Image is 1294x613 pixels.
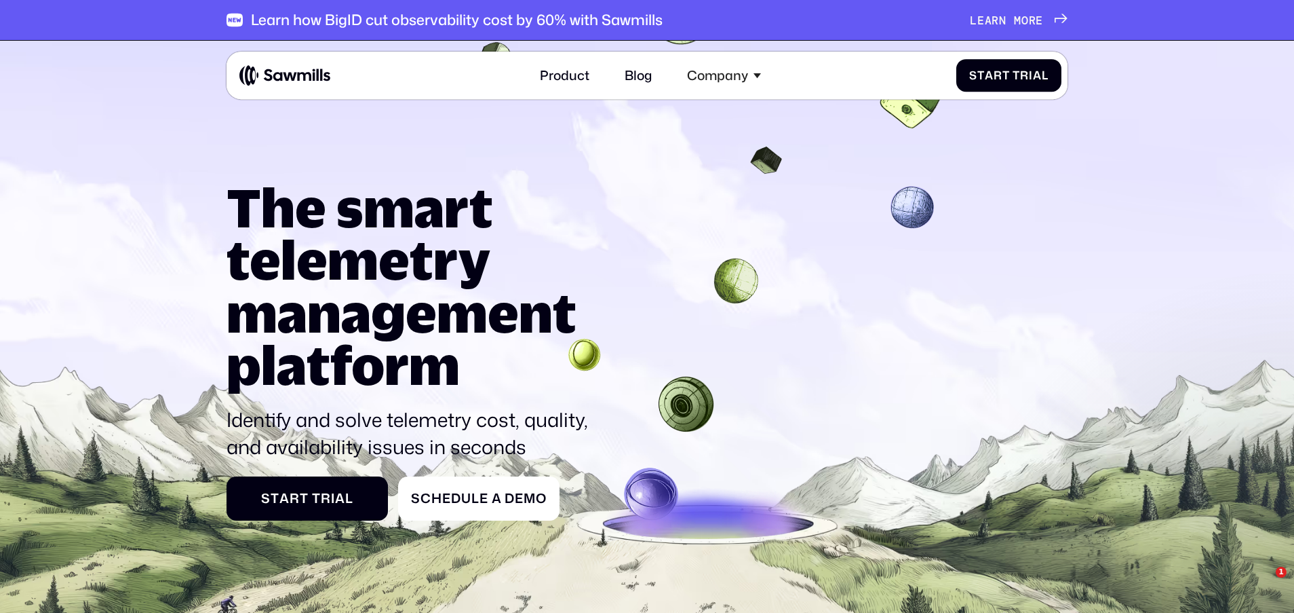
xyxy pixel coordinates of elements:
[442,491,451,506] span: e
[994,69,1002,82] span: r
[411,491,420,506] span: S
[461,491,471,506] span: u
[420,491,431,506] span: c
[335,491,345,506] span: a
[271,491,279,506] span: t
[536,491,547,506] span: o
[1020,69,1029,82] span: r
[970,14,977,27] span: L
[1002,69,1010,82] span: t
[1014,14,1021,27] span: m
[970,14,1067,27] a: Learnmore
[398,477,560,521] a: ScheduleaDemo
[1013,69,1020,82] span: T
[451,491,461,506] span: d
[1029,14,1036,27] span: r
[261,491,271,506] span: S
[985,14,992,27] span: a
[300,491,309,506] span: t
[431,491,442,506] span: h
[977,14,985,27] span: e
[1033,69,1042,82] span: a
[492,491,502,506] span: a
[331,491,335,506] span: i
[985,69,994,82] span: a
[1248,567,1280,599] iframe: Intercom live chat
[992,14,999,27] span: r
[505,491,515,506] span: D
[345,491,353,506] span: l
[687,68,748,83] div: Company
[1036,14,1043,27] span: e
[1276,567,1287,578] span: 1
[251,12,663,29] div: Learn how BigID cut observability cost by 60% with Sawmills
[479,491,488,506] span: e
[1042,69,1048,82] span: l
[312,491,321,506] span: T
[1029,69,1033,82] span: i
[969,69,977,82] span: S
[678,58,770,92] div: Company
[290,491,300,506] span: r
[999,14,1006,27] span: n
[515,491,524,506] span: e
[956,59,1061,92] a: StartTrial
[977,69,985,82] span: t
[1021,14,1029,27] span: o
[227,406,602,460] p: Identify and solve telemetry cost, quality, and availability issues in seconds
[227,181,602,391] h1: The smart telemetry management platform
[524,491,536,506] span: m
[471,491,479,506] span: l
[279,491,290,506] span: a
[530,58,599,92] a: Product
[227,477,389,521] a: StartTrial
[321,491,331,506] span: r
[615,58,662,92] a: Blog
